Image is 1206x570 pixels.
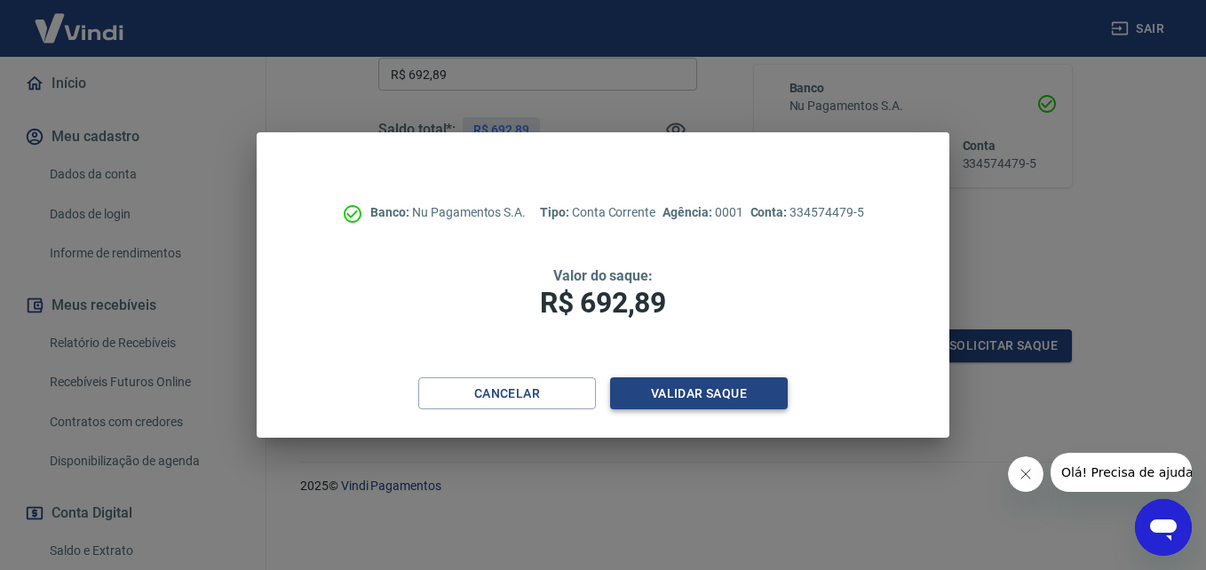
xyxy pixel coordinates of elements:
[370,205,412,219] span: Banco:
[663,205,715,219] span: Agência:
[750,205,790,219] span: Conta:
[750,203,864,222] p: 334574479-5
[540,205,572,219] span: Tipo:
[540,203,655,222] p: Conta Corrente
[1135,499,1192,556] iframe: Botão para abrir a janela de mensagens
[540,286,666,320] span: R$ 692,89
[1051,453,1192,492] iframe: Mensagem da empresa
[11,12,149,27] span: Olá! Precisa de ajuda?
[370,203,526,222] p: Nu Pagamentos S.A.
[663,203,742,222] p: 0001
[418,377,596,410] button: Cancelar
[553,267,653,284] span: Valor do saque:
[1008,456,1043,492] iframe: Fechar mensagem
[610,377,788,410] button: Validar saque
